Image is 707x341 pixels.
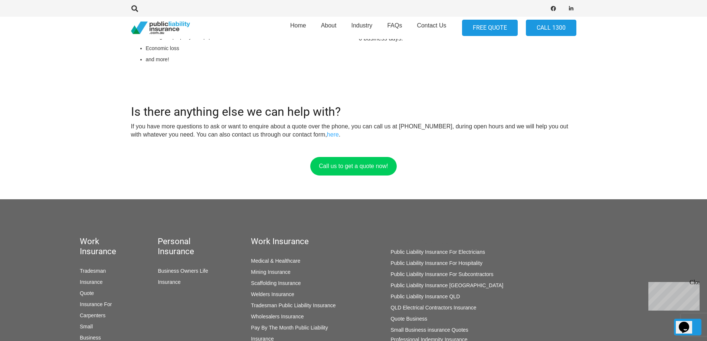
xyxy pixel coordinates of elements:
[674,319,701,335] a: Back to top
[327,131,339,138] a: here
[321,22,337,29] span: About
[390,305,476,311] a: QLD Electrical Contractors Insurance
[344,14,380,41] a: Industry
[251,258,300,264] a: Medical & Healthcare
[251,236,348,246] h5: Work Insurance
[251,302,336,308] a: Tradesman Public Liability Insurance
[80,268,106,296] a: Tradesman Insurance Quote
[566,3,576,14] a: LinkedIn
[283,14,314,41] a: Home
[390,316,427,322] a: Quote Business
[310,157,396,176] a: Call us to get a quote now!
[146,44,348,52] li: Economic loss
[251,280,301,286] a: Scaffolding Insurance
[128,5,143,12] a: Search
[158,268,208,285] a: Business Owners Life Insurance
[676,311,700,334] iframe: chat widget
[390,236,534,246] h5: Work Insurance
[387,22,402,29] span: FAQs
[131,22,190,35] a: pli_logotransparent
[314,14,344,41] a: About
[146,55,348,63] li: and more!
[131,96,576,119] h2: Is there anything else we can help with?
[351,22,372,29] span: Industry
[131,122,576,139] p: If you have more questions to ask or want to enquire about a quote over the phone, you can call u...
[251,291,294,297] a: Welders Insurance
[645,279,700,311] iframe: chat widget
[417,22,446,29] span: Contact Us
[462,20,518,36] a: FREE QUOTE
[390,249,485,255] a: Public Liability Insurance For Electricians
[526,20,576,36] a: Call 1300
[390,271,493,277] a: Public Liability Insurance For Subcontractors
[80,301,112,318] a: Insurance For Carpenters
[409,14,454,41] a: Contact Us
[158,236,208,256] h5: Personal Insurance
[390,327,468,333] a: Small Business insurance Quotes
[548,3,559,14] a: Facebook
[251,269,291,275] a: Mining Insurance
[3,3,51,54] div: Chat live with an agent now!Close
[390,282,503,288] a: Public Liability Insurance [GEOGRAPHIC_DATA]
[390,260,482,266] a: Public Liability Insurance For Hospitality
[80,236,115,256] h5: Work Insurance
[390,294,460,299] a: Public Liability Insurance QLD
[251,314,304,319] a: Wholesalers Insurance
[380,14,409,41] a: FAQs
[290,22,306,29] span: Home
